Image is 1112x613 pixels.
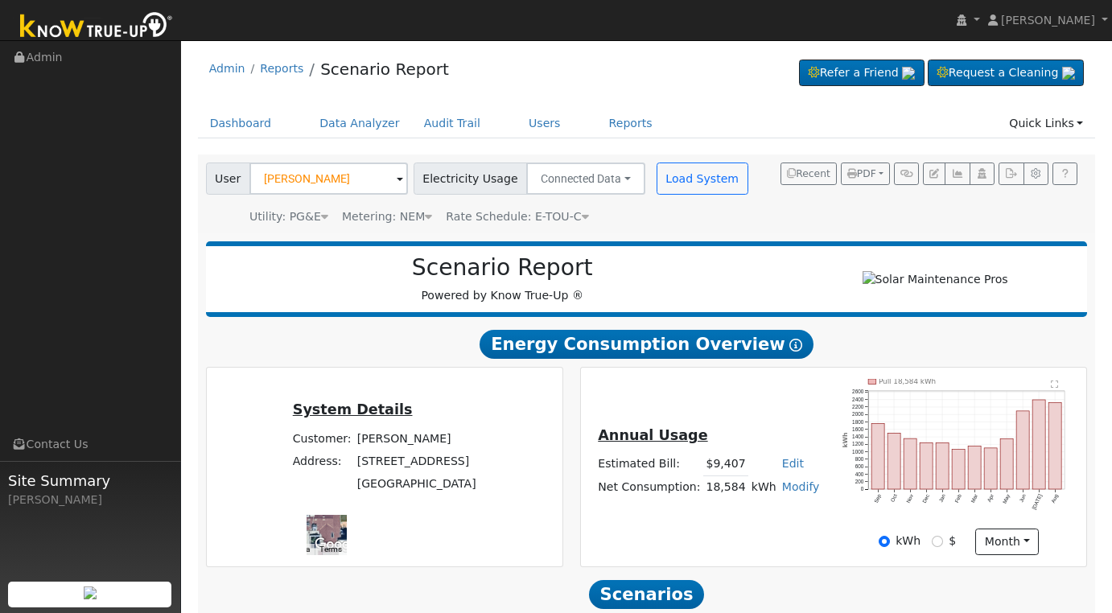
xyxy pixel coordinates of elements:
[342,208,432,225] div: Metering: NEM
[320,60,449,79] a: Scenario Report
[852,419,864,425] text: 1800
[799,60,925,87] a: Refer a Friend
[847,168,876,179] span: PDF
[855,463,863,469] text: 600
[446,210,588,223] span: Alias: HETOUC
[970,493,978,504] text: Mar
[1019,493,1028,504] text: Jun
[945,163,970,185] button: Multi-Series Graph
[975,529,1039,556] button: month
[307,109,412,138] a: Data Analyzer
[526,163,645,195] button: Connected Data
[209,62,245,75] a: Admin
[595,475,703,499] td: Net Consumption:
[1000,438,1013,489] rect: onclick=""
[841,163,890,185] button: PDF
[748,475,779,499] td: kWh
[703,453,748,476] td: $9,407
[855,456,863,462] text: 800
[222,254,782,282] h2: Scenario Report
[842,433,849,448] text: kWh
[597,109,665,138] a: Reports
[852,397,864,402] text: 2400
[949,533,956,549] label: $
[852,434,864,439] text: 1400
[260,62,303,75] a: Reports
[904,438,916,489] rect: onclick=""
[889,493,898,503] text: Oct
[920,442,933,489] rect: onclick=""
[198,109,284,138] a: Dashboard
[311,534,364,555] img: Google
[1062,67,1075,80] img: retrieve
[852,442,864,447] text: 1200
[290,427,354,450] td: Customer:
[902,67,915,80] img: retrieve
[1032,400,1045,489] rect: onclick=""
[852,449,864,455] text: 1000
[517,109,573,138] a: Users
[354,450,479,472] td: [STREET_ADDRESS]
[855,479,863,484] text: 200
[879,536,890,547] input: kWh
[855,471,863,477] text: 400
[311,534,364,555] a: Open this area in Google Maps (opens a new window)
[84,586,97,599] img: retrieve
[852,426,864,432] text: 1600
[354,427,479,450] td: [PERSON_NAME]
[984,448,997,489] rect: onclick=""
[953,493,962,504] text: Feb
[598,427,707,443] u: Annual Usage
[703,475,748,499] td: 18,584
[1023,163,1048,185] button: Settings
[986,493,996,504] text: Apr
[1002,493,1012,505] text: May
[952,450,965,489] rect: onclick=""
[997,109,1095,138] a: Quick Links
[852,411,864,417] text: 2000
[852,404,864,409] text: 2200
[923,163,945,185] button: Edit User
[1050,493,1060,504] text: Aug
[8,470,172,492] span: Site Summary
[936,443,949,490] rect: onclick=""
[873,493,883,504] text: Sep
[319,545,342,553] a: Terms (opens in new tab)
[214,254,791,304] div: Powered by Know True-Up ®
[888,433,900,489] rect: onclick=""
[789,339,802,352] i: Show Help
[1031,493,1044,511] text: [DATE]
[999,163,1023,185] button: Export Interval Data
[932,536,943,547] input: $
[928,60,1084,87] a: Request a Cleaning
[780,163,837,185] button: Recent
[905,493,915,504] text: Nov
[921,493,931,504] text: Dec
[8,492,172,508] div: [PERSON_NAME]
[293,401,413,418] u: System Details
[879,377,936,385] text: Pull 18,584 kWh
[657,163,748,195] button: Load System
[894,163,919,185] button: Generate Report Link
[480,330,813,359] span: Energy Consumption Overview
[1001,14,1095,27] span: [PERSON_NAME]
[782,480,820,493] a: Modify
[968,446,981,490] rect: onclick=""
[1016,411,1029,489] rect: onclick=""
[937,493,946,504] text: Jan
[595,453,703,476] td: Estimated Bill:
[861,486,864,492] text: 0
[1048,403,1061,490] rect: onclick=""
[896,533,920,549] label: kWh
[249,208,328,225] div: Utility: PG&E
[852,389,864,395] text: 2600
[12,9,181,45] img: Know True-Up
[782,457,804,470] a: Edit
[206,163,250,195] span: User
[589,580,704,609] span: Scenarios
[871,423,884,489] rect: onclick=""
[970,163,995,185] button: Login As
[863,271,1008,288] img: Solar Maintenance Pros
[354,472,479,495] td: [GEOGRAPHIC_DATA]
[249,163,408,195] input: Select a User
